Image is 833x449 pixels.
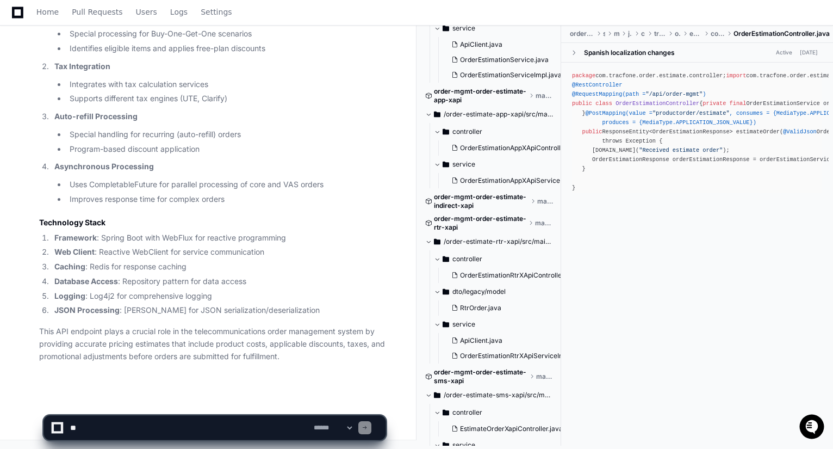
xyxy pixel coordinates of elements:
[730,101,747,107] span: final
[443,125,449,138] svg: Directory
[452,255,482,263] span: controller
[425,386,553,404] button: /order-estimate-sms-xapi/src/main/java/com/tracfone/order/estimate/sms/xapi
[603,29,606,38] span: src
[703,101,726,107] span: private
[443,285,449,298] svg: Directory
[443,158,449,171] svg: Directory
[447,173,564,188] button: OrderEstimationAppXApiServiceImpl.java
[54,291,85,300] strong: Logging
[452,160,475,169] span: service
[185,84,198,97] button: Start new chat
[51,304,386,317] li: : [PERSON_NAME] for JSON serialization/deserialization
[614,29,619,38] span: main
[572,101,592,107] span: public
[447,333,564,348] button: ApiClient.java
[444,391,553,399] span: /order-estimate-sms-xapi/src/main/java/com/tracfone/order/estimate/sms/xapi
[66,193,386,206] li: Improves response time for complex orders
[460,56,549,64] span: OrderEstimationService.java
[711,29,725,38] span: controller
[434,20,562,37] button: service
[689,29,702,38] span: estimate
[51,290,386,303] li: : Log4j2 for comprehensive logging
[726,72,746,79] span: import
[452,127,482,136] span: controller
[39,217,386,228] h3: Technology Stack
[54,247,95,256] strong: Web Client
[54,112,138,121] strong: Auto-refill Processing
[460,271,579,280] span: OrderEstimationRtrXApiController.java
[582,128,602,135] span: public
[425,106,553,123] button: /order-estimate-app-xapi/src/main/java/com/tracfone/order/estimate/app/xapi
[434,316,562,333] button: service
[447,268,564,283] button: OrderEstimationRtrXApiController.java
[11,11,33,33] img: PlayerZero
[798,413,828,442] iframe: Open customer support
[54,233,97,242] strong: Framework
[800,48,818,57] div: [DATE]
[535,219,553,227] span: master
[452,320,475,329] span: service
[444,237,553,246] span: /order-estimate-rtr-xapi/src/main/java/com/tracfone/order/estimate/rtr/xapi
[51,246,386,259] li: : Reactive WebClient for service communication
[570,29,594,38] span: order-estimate
[51,261,386,273] li: : Redis for response caching
[646,91,703,98] span: "/api/order-mgmt"
[54,305,120,315] strong: JSON Processing
[616,101,699,107] span: OrderEstimationController
[66,28,386,40] li: Special processing for Buy-One-Get-One scenarios
[443,22,449,35] svg: Directory
[66,143,386,156] li: Program-based discount application
[37,92,138,101] div: We're available if you need us!
[537,197,553,206] span: master
[434,156,562,173] button: service
[434,389,440,402] svg: Directory
[783,128,817,135] span: @ValidJson
[425,233,553,250] button: /order-estimate-rtr-xapi/src/main/java/com/tracfone/order/estimate/rtr/xapi
[37,81,178,92] div: Start new chat
[572,71,822,193] div: com.tracfone.order.estimate.controller; com.tracfone.order.estimate.config.ValidJson; com.tracfon...
[434,235,440,248] svg: Directory
[66,42,386,55] li: Identifies eligible items and applies free-plan discounts
[66,78,386,91] li: Integrates with tax calculation services
[460,352,585,360] span: OrderEstimationRtrXApiServiceImpl.java
[54,262,85,271] strong: Caching
[447,300,555,316] button: RtrOrder.java
[447,140,564,156] button: OrderEstimationAppXApiController.java
[66,128,386,141] li: Special handling for recurring (auto-refill) orders
[434,214,526,232] span: order-mgmt-order-estimate-rtr-xapi
[447,348,564,364] button: OrderEstimationRtrXApiServiceImpl.java
[72,9,122,15] span: Pull Requests
[595,101,612,107] span: class
[641,29,645,38] span: com
[66,179,386,191] li: Uses CompletableFuture for parallel processing of core and VAS orders
[444,110,553,119] span: /order-estimate-app-xapi/src/main/java/com/tracfone/order/estimate/app/xapi
[136,9,157,15] span: Users
[170,9,188,15] span: Logs
[36,9,59,15] span: Home
[51,275,386,288] li: : Repository pattern for data access
[654,29,666,38] span: tracfone
[460,176,588,185] span: OrderEstimationAppXApiServiceImpl.java
[460,336,502,345] span: ApiClient.java
[452,287,506,296] span: dto/legacy/model
[66,93,386,105] li: Supports different tax engines (UTE, Clarify)
[460,144,581,152] span: OrderEstimationAppXApiController.java
[572,91,706,98] span: @RequestMapping(path = )
[434,193,529,210] span: order-mgmt-order-estimate-indirect-xapi
[447,37,562,52] button: ApiClient.java
[460,40,502,49] span: ApiClient.java
[54,276,118,286] strong: Database Access
[447,52,562,67] button: OrderEstimationService.java
[201,9,232,15] span: Settings
[447,67,562,83] button: OrderEstimationServiceImpl.java
[108,114,132,122] span: Pylon
[773,47,795,58] span: Active
[77,114,132,122] a: Powered byPylon
[11,81,30,101] img: 1736555170064-99ba0984-63c1-480f-8ee9-699278ef63ed
[443,253,449,266] svg: Directory
[51,232,386,244] li: : Spring Boot with WebFlux for reactive programming
[434,108,440,121] svg: Directory
[434,368,527,385] span: order-mgmt-order-estimate-sms-xapi
[733,29,830,38] span: OrderEstimationController.java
